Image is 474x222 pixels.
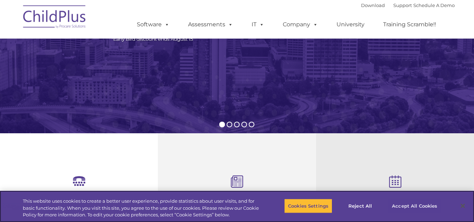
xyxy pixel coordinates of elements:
[413,2,455,8] a: Schedule A Demo
[376,18,443,32] a: Training Scramble!!
[388,199,441,213] button: Accept All Cookies
[276,18,325,32] a: Company
[20,0,90,35] img: ChildPlus by Procare Solutions
[361,2,455,8] font: |
[98,75,127,80] span: Phone number
[130,18,176,32] a: Software
[98,46,119,52] span: Last name
[338,199,382,213] button: Reject All
[393,2,412,8] a: Support
[245,18,271,32] a: IT
[181,18,240,32] a: Assessments
[361,2,385,8] a: Download
[455,198,470,214] button: Close
[23,198,261,218] div: This website uses cookies to create a better user experience, provide statistics about user visit...
[329,18,372,32] a: University
[284,199,332,213] button: Cookies Settings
